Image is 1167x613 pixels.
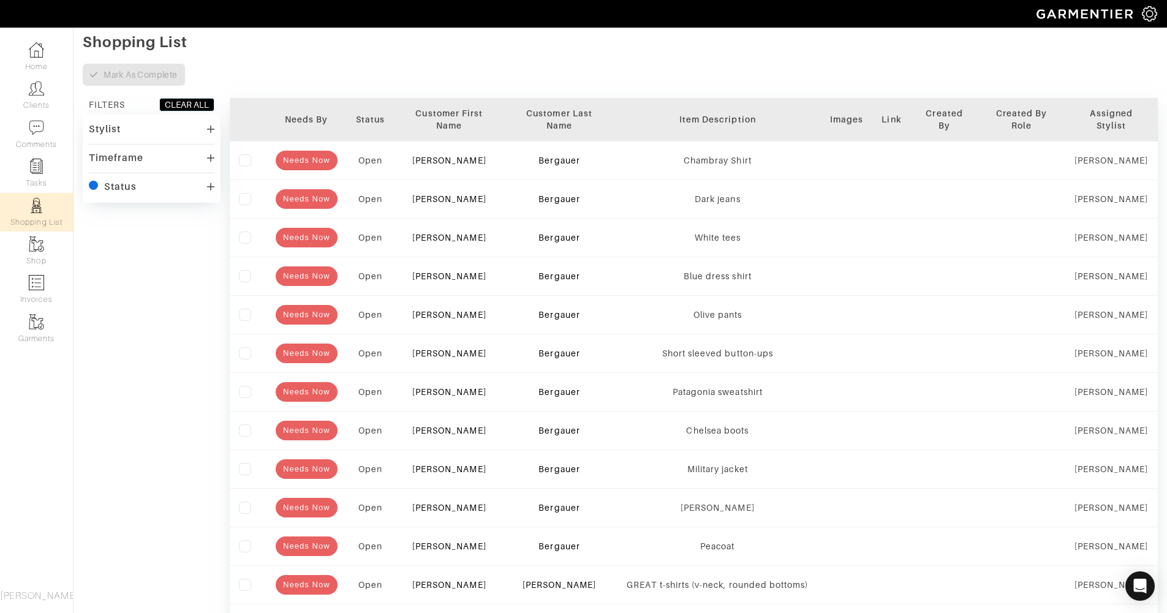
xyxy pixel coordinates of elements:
[538,387,580,397] a: Bergauer
[165,99,209,111] div: CLEAR ALL
[89,99,125,111] div: FILTERS
[412,310,486,320] a: [PERSON_NAME]
[1074,347,1149,359] div: [PERSON_NAME]
[159,98,214,111] button: CLEAR ALL
[276,386,338,398] span: Needs Now
[624,579,812,591] div: GREAT t-shirts (v-neck, rounded bottoms)
[29,314,44,329] img: garments-icon-b7da505a4dc4fd61783c78ac3ca0ef83fa9d6f193b1c9dc38574b1d14d53ca28.png
[29,120,44,135] img: comment-icon-a0a6a9ef722e966f86d9cbdc48e553b5cf19dbc54f86b18d962a5391bc8f6eb6.png
[29,198,44,213] img: stylists-icon-eb353228a002819b7ec25b43dbf5f0378dd9e0616d9560372ff212230b889e62.png
[412,541,486,551] a: [PERSON_NAME]
[104,181,137,193] div: Status
[89,123,121,135] div: Stylist
[412,580,486,590] a: [PERSON_NAME]
[356,540,385,552] div: Open
[29,236,44,252] img: garments-icon-b7da505a4dc4fd61783c78ac3ca0ef83fa9d6f193b1c9dc38574b1d14d53ca28.png
[412,348,486,358] a: [PERSON_NAME]
[538,194,580,204] a: Bergauer
[538,503,580,513] a: Bergauer
[920,107,969,132] div: Created By
[538,310,580,320] a: Bergauer
[624,463,812,475] div: Military jacket
[624,309,812,321] div: Olive pants
[1125,571,1155,601] div: Open Intercom Messenger
[29,42,44,58] img: dashboard-icon-dbcd8f5a0b271acd01030246c82b418ddd0df26cd7fceb0bd07c9910d44c42f6.png
[538,233,580,243] a: Bergauer
[882,113,901,126] div: Link
[356,309,385,321] div: Open
[1074,193,1149,205] div: [PERSON_NAME]
[1074,386,1149,398] div: [PERSON_NAME]
[356,154,385,167] div: Open
[276,347,338,359] span: Needs Now
[1030,3,1142,24] img: garmentier-logo-header-white-b43fb05a5012e4ada735d5af1a66efaba907eab6374d6393d1fbf88cb4ef424d.png
[412,194,486,204] a: [PERSON_NAME]
[538,464,580,474] a: Bergauer
[276,309,338,321] span: Needs Now
[276,113,338,126] div: Needs By
[412,426,486,435] a: [PERSON_NAME]
[89,152,143,164] div: Timeframe
[538,271,580,281] a: Bergauer
[830,113,863,126] div: Images
[412,233,486,243] a: [PERSON_NAME]
[356,113,385,126] div: Status
[538,426,580,435] a: Bergauer
[1074,463,1149,475] div: [PERSON_NAME]
[276,154,338,167] span: Needs Now
[624,231,812,244] div: White tees
[624,193,812,205] div: Dark jeans
[412,503,486,513] a: [PERSON_NAME]
[276,579,338,591] span: Needs Now
[29,275,44,290] img: orders-icon-0abe47150d42831381b5fb84f609e132dff9fe21cb692f30cb5eec754e2cba89.png
[276,193,338,205] span: Needs Now
[1074,502,1149,514] div: [PERSON_NAME]
[356,424,385,437] div: Open
[624,424,812,437] div: Chelsea boots
[514,107,605,132] div: Customer Last Name
[276,231,338,244] span: Needs Now
[1074,579,1149,591] div: [PERSON_NAME]
[624,270,812,282] div: Blue dress shirt
[1074,309,1149,321] div: [PERSON_NAME]
[276,270,338,282] span: Needs Now
[624,113,812,126] div: Item Description
[538,348,580,358] a: Bergauer
[83,34,1158,51] h4: Shopping List
[412,464,486,474] a: [PERSON_NAME]
[356,463,385,475] div: Open
[412,156,486,165] a: [PERSON_NAME]
[1074,154,1149,167] div: [PERSON_NAME]
[1074,107,1149,132] div: Assigned Stylist
[356,502,385,514] div: Open
[1074,540,1149,552] div: [PERSON_NAME]
[1074,231,1149,244] div: [PERSON_NAME]
[276,424,338,437] span: Needs Now
[356,231,385,244] div: Open
[1074,270,1149,282] div: [PERSON_NAME]
[523,580,597,590] a: [PERSON_NAME]
[412,387,486,397] a: [PERSON_NAME]
[356,193,385,205] div: Open
[538,541,580,551] a: Bergauer
[29,81,44,96] img: clients-icon-6bae9207a08558b7cb47a8932f037763ab4055f8c8b6bfacd5dc20c3e0201464.png
[624,540,812,552] div: Peacoat
[412,271,486,281] a: [PERSON_NAME]
[1074,424,1149,437] div: [PERSON_NAME]
[356,386,385,398] div: Open
[276,540,338,552] span: Needs Now
[624,386,812,398] div: Patagonia sweatshirt
[1142,6,1157,21] img: gear-icon-white-bd11855cb880d31180b6d7d6211b90ccbf57a29d726f0c71d8c61bd08dd39cc2.png
[624,154,812,167] div: Chambray Shirt
[624,502,812,514] div: [PERSON_NAME]
[538,156,580,165] a: Bergauer
[403,107,496,132] div: Customer First Name
[356,579,385,591] div: Open
[276,502,338,514] span: Needs Now
[29,159,44,174] img: reminder-icon-8004d30b9f0a5d33ae49ab947aed9ed385cf756f9e5892f1edd6e32f2345188e.png
[624,347,812,359] div: Short sleeved button-ups
[356,347,385,359] div: Open
[356,270,385,282] div: Open
[276,463,338,475] span: Needs Now
[988,107,1056,132] div: Created By Role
